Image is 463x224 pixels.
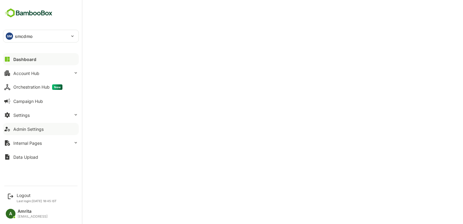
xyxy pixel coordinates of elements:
[3,30,78,42] div: SMsmcdmo
[13,113,30,118] div: Settings
[17,199,57,203] p: Last login: [DATE] 18:45 IST
[13,154,38,160] div: Data Upload
[6,32,13,40] div: SM
[3,137,79,149] button: Internal Pages
[13,141,42,146] div: Internal Pages
[13,57,36,62] div: Dashboard
[17,193,57,198] div: Logout
[13,99,43,104] div: Campaign Hub
[15,33,32,39] p: smcdmo
[18,215,48,219] div: [EMAIL_ADDRESS]
[3,95,79,107] button: Campaign Hub
[3,7,54,19] img: BambooboxFullLogoMark.5f36c76dfaba33ec1ec1367b70bb1252.svg
[3,53,79,65] button: Dashboard
[3,67,79,79] button: Account Hub
[13,127,44,132] div: Admin Settings
[13,71,39,76] div: Account Hub
[13,84,62,90] div: Orchestration Hub
[18,209,48,214] div: Amrita
[3,123,79,135] button: Admin Settings
[3,109,79,121] button: Settings
[3,81,79,93] button: Orchestration HubNew
[52,84,62,90] span: New
[3,151,79,163] button: Data Upload
[6,209,15,219] div: A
